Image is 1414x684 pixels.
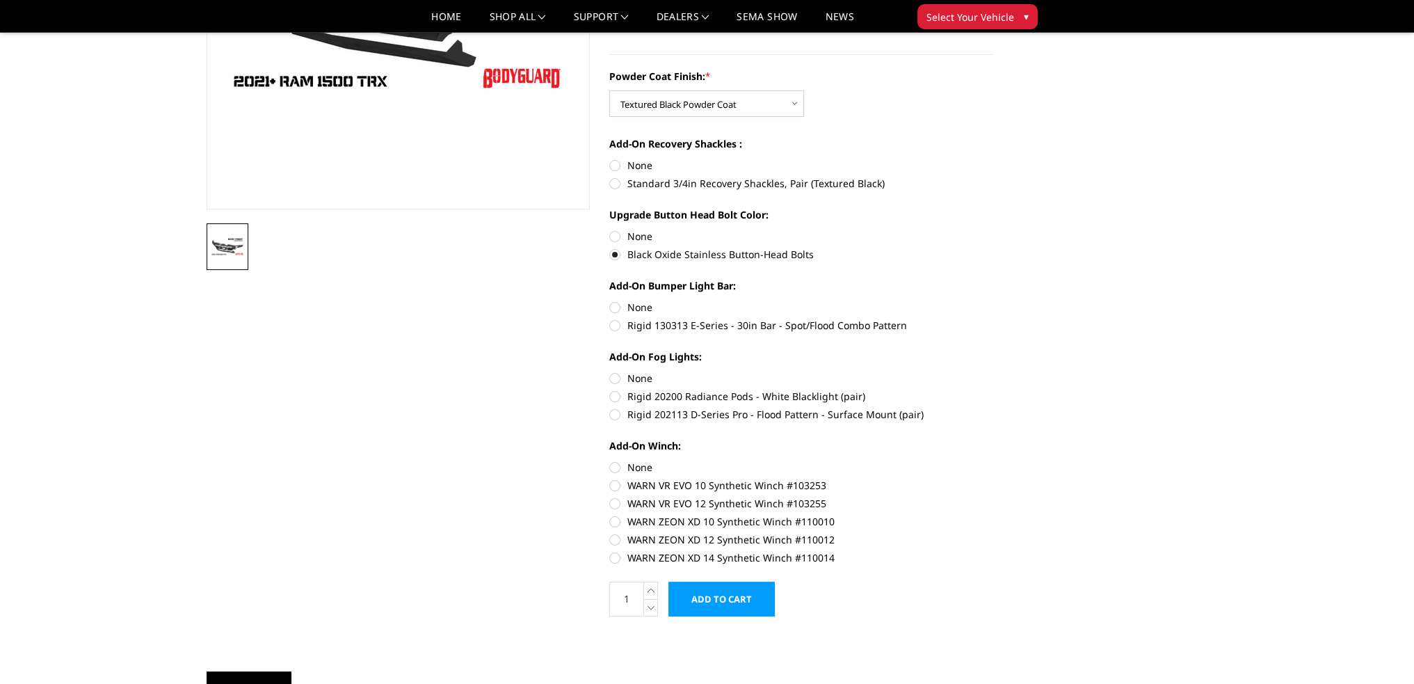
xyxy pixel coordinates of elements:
label: Powder Coat Finish: [609,69,993,83]
label: None [609,371,993,385]
label: Add-On Winch: [609,438,993,453]
label: WARN VR EVO 10 Synthetic Winch #103253 [609,478,993,493]
label: Rigid 130313 E-Series - 30in Bar - Spot/Flood Combo Pattern [609,318,993,333]
label: WARN ZEON XD 12 Synthetic Winch #110012 [609,532,993,547]
img: 2021-2024 Ram 1500 TRX - Freedom Series - Base Front Bumper (winch mount) [211,237,244,256]
label: Standard 3/4in Recovery Shackles, Pair (Textured Black) [609,176,993,191]
label: Rigid 202113 D-Series Pro - Flood Pattern - Surface Mount (pair) [609,407,993,422]
a: shop all [490,12,546,32]
label: None [609,229,993,244]
a: News [825,12,853,32]
a: Support [574,12,629,32]
label: None [609,460,993,475]
a: Home [431,12,461,32]
button: Select Your Vehicle [917,4,1038,29]
span: ▾ [1024,9,1029,24]
label: Black Oxide Stainless Button-Head Bolts [609,247,993,262]
label: Upgrade Button Head Bolt Color: [609,207,993,222]
label: Rigid 20200 Radiance Pods - White Blacklight (pair) [609,389,993,404]
label: WARN VR EVO 12 Synthetic Winch #103255 [609,496,993,511]
label: Add-On Fog Lights: [609,349,993,364]
input: Add to Cart [668,582,775,617]
label: WARN ZEON XD 14 Synthetic Winch #110014 [609,550,993,565]
span: Select Your Vehicle [926,10,1014,24]
label: Add-On Bumper Light Bar: [609,278,993,293]
label: Add-On Recovery Shackles : [609,136,993,151]
label: None [609,300,993,315]
iframe: Chat Widget [1344,617,1414,684]
a: SEMA Show [737,12,797,32]
a: Dealers [657,12,709,32]
label: None [609,158,993,173]
label: WARN ZEON XD 10 Synthetic Winch #110010 [609,514,993,529]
